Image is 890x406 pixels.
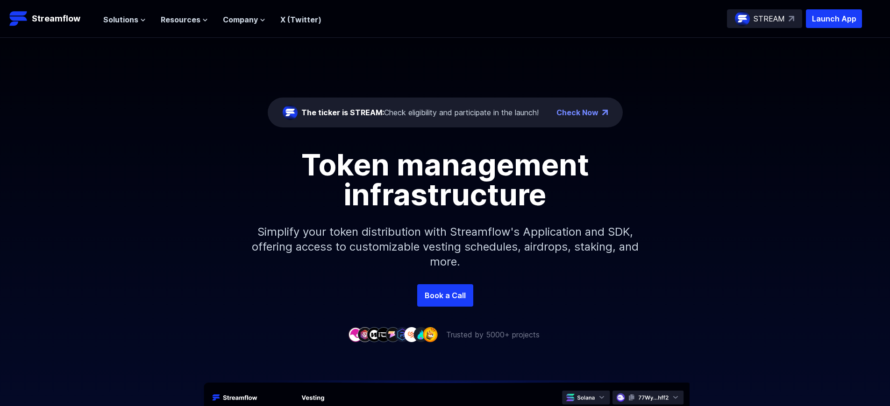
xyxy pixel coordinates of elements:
[727,9,802,28] a: STREAM
[413,327,428,342] img: company-8
[395,327,410,342] img: company-6
[9,9,94,28] a: Streamflow
[223,14,265,25] button: Company
[161,14,208,25] button: Resources
[806,9,862,28] button: Launch App
[446,329,540,340] p: Trusted by 5000+ projects
[32,12,80,25] p: Streamflow
[103,14,146,25] button: Solutions
[404,327,419,342] img: company-7
[301,108,384,117] span: The ticker is STREAM:
[301,107,539,118] div: Check eligibility and participate in the launch!
[103,14,138,25] span: Solutions
[357,327,372,342] img: company-2
[161,14,200,25] span: Resources
[556,107,598,118] a: Check Now
[367,327,382,342] img: company-3
[235,150,655,210] h1: Token management infrastructure
[754,13,785,24] p: STREAM
[348,327,363,342] img: company-1
[223,14,258,25] span: Company
[244,210,646,284] p: Simplify your token distribution with Streamflow's Application and SDK, offering access to custom...
[602,110,608,115] img: top-right-arrow.png
[789,16,794,21] img: top-right-arrow.svg
[376,327,391,342] img: company-4
[423,327,438,342] img: company-9
[385,327,400,342] img: company-5
[9,9,28,28] img: Streamflow Logo
[417,284,473,307] a: Book a Call
[283,105,298,120] img: streamflow-logo-circle.png
[735,11,750,26] img: streamflow-logo-circle.png
[280,15,321,24] a: X (Twitter)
